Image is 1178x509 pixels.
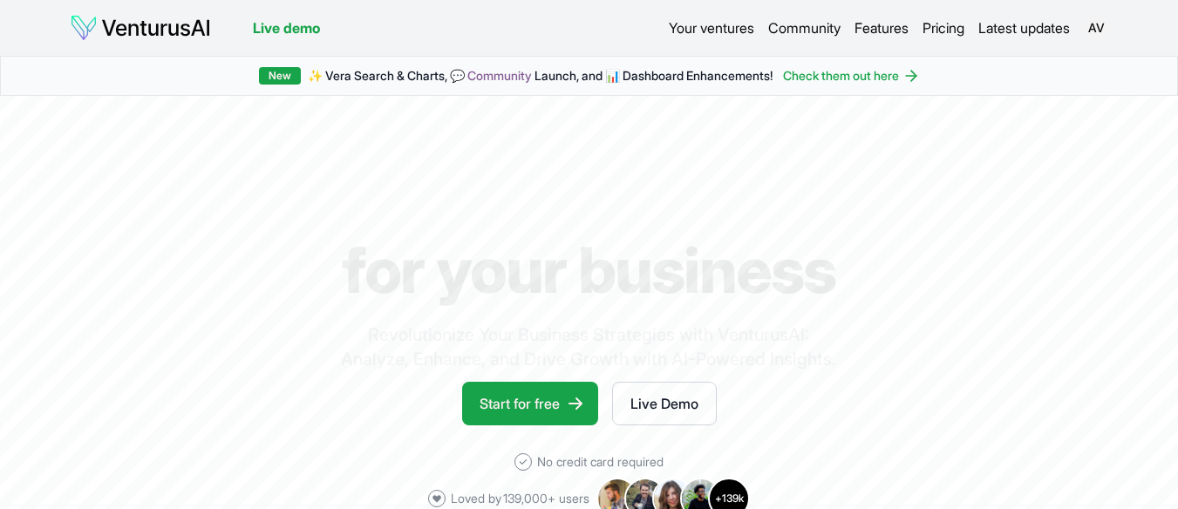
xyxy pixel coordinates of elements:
a: Start for free [462,382,598,425]
span: ✨ Vera Search & Charts, 💬 Launch, and 📊 Dashboard Enhancements! [308,67,773,85]
img: logo [70,14,211,42]
div: New [259,67,301,85]
a: Latest updates [978,17,1070,38]
a: Features [855,17,909,38]
a: Live Demo [612,382,717,425]
a: Community [768,17,841,38]
a: Community [467,68,532,83]
span: AV [1082,14,1110,42]
a: Your ventures [669,17,754,38]
a: Pricing [923,17,964,38]
a: Live demo [253,17,320,38]
button: AV [1084,16,1108,40]
a: Check them out here [783,67,920,85]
